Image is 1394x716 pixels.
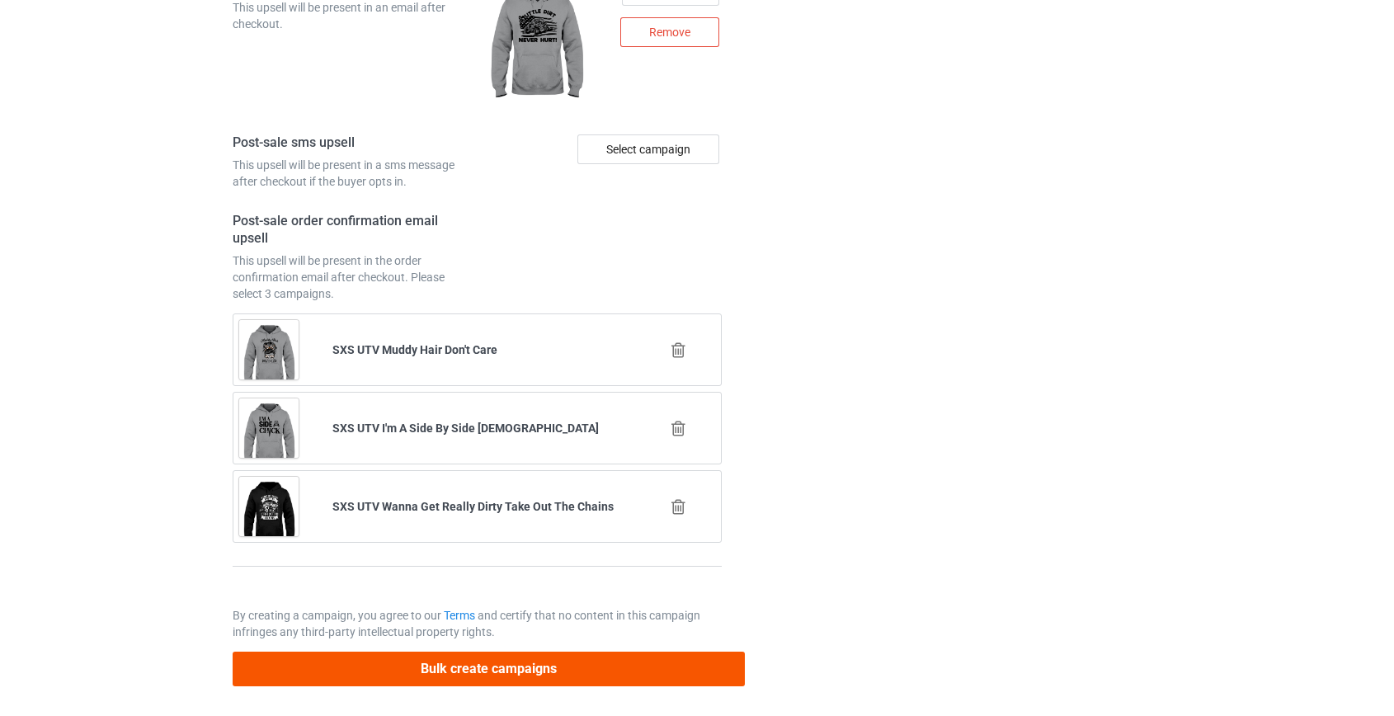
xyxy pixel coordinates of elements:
button: Bulk create campaigns [233,652,746,685]
div: Select campaign [577,134,719,164]
div: This upsell will be present in the order confirmation email after checkout. Please select 3 campa... [233,252,472,302]
h4: Post-sale sms upsell [233,134,472,152]
a: Terms [444,609,475,622]
b: SXS UTV Muddy Hair Don't Care [332,343,497,356]
div: Remove [620,17,719,47]
b: SXS UTV I'm A Side By Side [DEMOGRAPHIC_DATA] [332,422,599,435]
b: SXS UTV Wanna Get Really Dirty Take Out The Chains [332,500,614,513]
h4: Post-sale order confirmation email upsell [233,213,472,247]
div: This upsell will be present in a sms message after checkout if the buyer opts in. [233,157,472,190]
p: By creating a campaign, you agree to our and certify that no content in this campaign infringes a... [233,607,723,640]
